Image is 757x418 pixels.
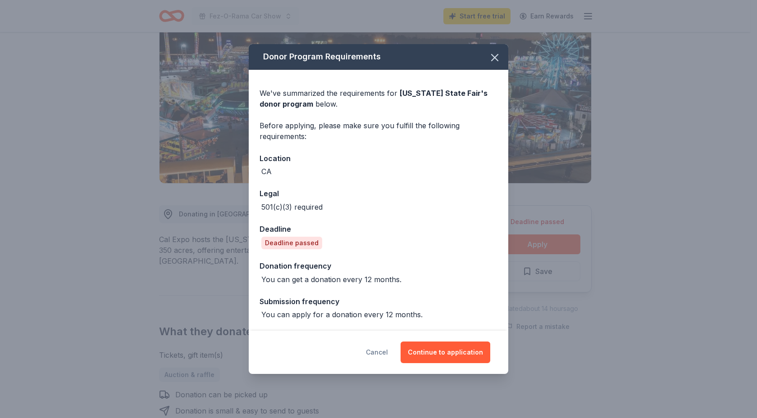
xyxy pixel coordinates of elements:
div: Before applying, please make sure you fulfill the following requirements: [260,120,497,142]
div: Location [260,153,497,164]
div: Deadline passed [261,237,322,249]
button: Continue to application [401,342,490,363]
div: Donation frequency [260,260,497,272]
div: Submission frequency [260,296,497,307]
div: You can get a donation every 12 months. [261,274,401,285]
div: We've summarized the requirements for below. [260,88,497,109]
div: Deadline [260,223,497,235]
div: Donor Program Requirements [249,44,508,70]
div: 501(c)(3) required [261,202,323,212]
div: Legal [260,188,497,199]
div: CA [261,166,272,177]
button: Cancel [366,342,388,363]
div: You can apply for a donation every 12 months. [261,309,423,320]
